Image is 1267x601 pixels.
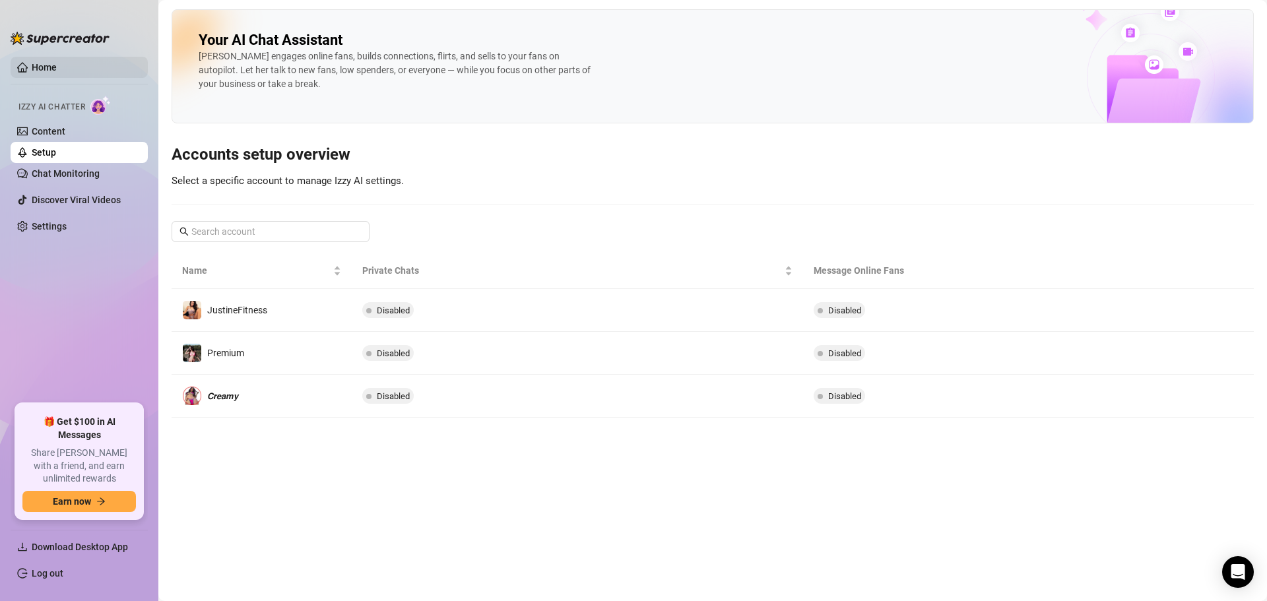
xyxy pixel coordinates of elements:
[18,101,85,113] span: Izzy AI Chatter
[199,49,595,91] div: [PERSON_NAME] engages online fans, builds connections, flirts, and sells to your fans on autopilo...
[183,301,201,319] img: JustineFitness
[207,348,244,358] span: Premium
[32,542,128,552] span: Download Desktop App
[207,391,238,401] span: 𝘾𝙧𝙚𝙖𝙢𝙮
[32,147,56,158] a: Setup
[362,263,781,278] span: Private Chats
[828,305,861,315] span: Disabled
[172,175,404,187] span: Select a specific account to manage Izzy AI settings.
[53,496,91,507] span: Earn now
[32,568,63,579] a: Log out
[96,497,106,506] span: arrow-right
[1222,556,1254,588] div: Open Intercom Messenger
[22,447,136,486] span: Share [PERSON_NAME] with a friend, and earn unlimited rewards
[32,195,121,205] a: Discover Viral Videos
[17,542,28,552] span: download
[828,391,861,401] span: Disabled
[172,253,352,289] th: Name
[182,263,331,278] span: Name
[803,253,1104,289] th: Message Online Fans
[377,391,410,401] span: Disabled
[22,491,136,512] button: Earn nowarrow-right
[32,126,65,137] a: Content
[172,144,1254,166] h3: Accounts setup overview
[828,348,861,358] span: Disabled
[179,227,189,236] span: search
[32,168,100,179] a: Chat Monitoring
[377,305,410,315] span: Disabled
[90,96,111,115] img: AI Chatter
[191,224,351,239] input: Search account
[207,305,267,315] span: JustineFitness
[32,221,67,232] a: Settings
[377,348,410,358] span: Disabled
[183,387,201,405] img: 𝘾𝙧𝙚𝙖𝙢𝙮
[199,31,342,49] h2: Your AI Chat Assistant
[22,416,136,441] span: 🎁 Get $100 in AI Messages
[352,253,802,289] th: Private Chats
[11,32,110,45] img: logo-BBDzfeDw.svg
[32,62,57,73] a: Home
[183,344,201,362] img: Premium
